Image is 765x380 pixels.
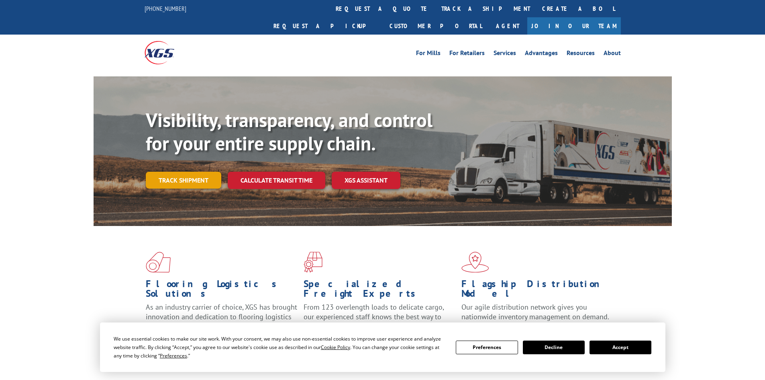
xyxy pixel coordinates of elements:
h1: Specialized Freight Experts [304,279,455,302]
span: Cookie Policy [321,344,350,351]
a: Agent [488,17,527,35]
a: Customer Portal [384,17,488,35]
button: Decline [523,341,585,354]
button: Preferences [456,341,518,354]
img: xgs-icon-focused-on-flooring-red [304,252,322,273]
a: Services [494,50,516,59]
a: Track shipment [146,172,221,189]
a: XGS ASSISTANT [332,172,400,189]
div: We use essential cookies to make our site work. With your consent, we may also use non-essential ... [114,335,446,360]
div: Cookie Consent Prompt [100,322,665,372]
span: As an industry carrier of choice, XGS has brought innovation and dedication to flooring logistics... [146,302,297,331]
p: From 123 overlength loads to delicate cargo, our experienced staff knows the best way to move you... [304,302,455,338]
a: Resources [567,50,595,59]
a: For Retailers [449,50,485,59]
button: Accept [590,341,651,354]
span: Our agile distribution network gives you nationwide inventory management on demand. [461,302,609,321]
a: Advantages [525,50,558,59]
a: Request a pickup [267,17,384,35]
h1: Flagship Distribution Model [461,279,613,302]
a: For Mills [416,50,441,59]
a: About [604,50,621,59]
h1: Flooring Logistics Solutions [146,279,298,302]
a: Calculate transit time [228,172,325,189]
a: [PHONE_NUMBER] [145,4,186,12]
b: Visibility, transparency, and control for your entire supply chain. [146,107,432,156]
img: xgs-icon-flagship-distribution-model-red [461,252,489,273]
span: Preferences [160,352,187,359]
img: xgs-icon-total-supply-chain-intelligence-red [146,252,171,273]
a: Join Our Team [527,17,621,35]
